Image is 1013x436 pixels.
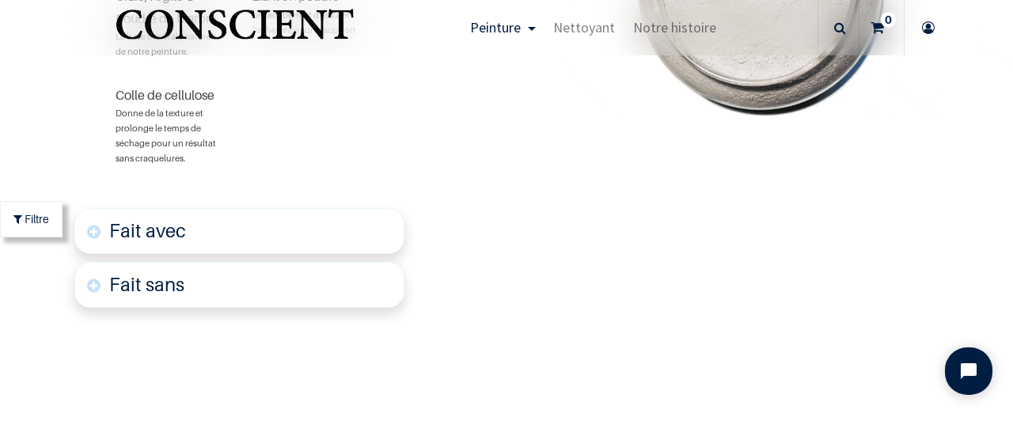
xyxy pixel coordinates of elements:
[109,219,186,242] font: Fait avec
[633,18,716,36] span: Notre histoire
[116,87,214,103] font: Colle de cellulose
[881,12,896,28] sup: 0
[931,334,1006,408] iframe: Tidio Chat
[109,273,184,296] font: Fait sans
[470,18,521,36] span: Peinture
[116,108,216,164] font: Donne de la texture et prolonge le temps de séchage pour un résultat sans craquelures.
[553,18,615,36] span: Nettoyant
[25,210,49,227] span: Filtre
